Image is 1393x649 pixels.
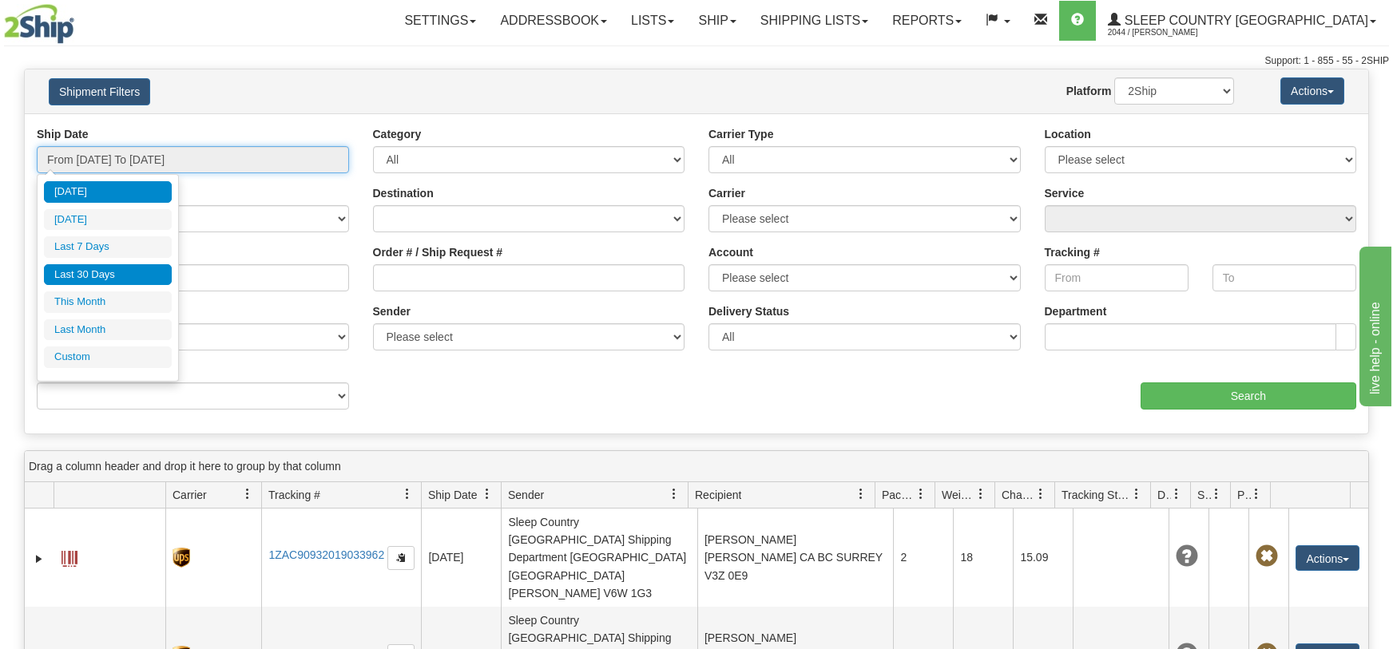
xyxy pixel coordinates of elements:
td: Sleep Country [GEOGRAPHIC_DATA] Shipping Department [GEOGRAPHIC_DATA] [GEOGRAPHIC_DATA][PERSON_NA... [501,509,697,607]
input: From [1045,264,1189,291]
td: 15.09 [1013,509,1073,607]
td: 18 [953,509,1013,607]
li: [DATE] [44,181,172,203]
label: Department [1045,303,1107,319]
img: 8 - UPS [173,548,189,568]
span: 2044 / [PERSON_NAME] [1108,25,1228,41]
label: Account [708,244,753,260]
input: Search [1141,382,1356,410]
li: Last 7 Days [44,236,172,258]
span: Charge [1002,487,1035,503]
a: Lists [619,1,686,41]
span: Recipient [695,487,741,503]
a: Pickup Status filter column settings [1243,481,1270,508]
a: Shipment Issues filter column settings [1203,481,1230,508]
span: Pickup Status [1237,487,1251,503]
td: [DATE] [421,509,501,607]
a: Sleep Country [GEOGRAPHIC_DATA] 2044 / [PERSON_NAME] [1096,1,1388,41]
button: Actions [1280,77,1344,105]
label: Delivery Status [708,303,789,319]
a: Weight filter column settings [967,481,994,508]
td: [PERSON_NAME] [PERSON_NAME] CA BC SURREY V3Z 0E9 [697,509,894,607]
a: Label [62,544,77,569]
span: Sender [508,487,544,503]
label: Order # / Ship Request # [373,244,503,260]
a: Ship [686,1,748,41]
img: logo2044.jpg [4,4,74,44]
a: Delivery Status filter column settings [1163,481,1190,508]
li: Custom [44,346,172,368]
button: Copy to clipboard [387,546,415,570]
button: Actions [1296,545,1359,571]
span: Delivery Status [1157,487,1171,503]
iframe: chat widget [1356,243,1391,406]
label: Platform [1066,83,1112,99]
span: Pickup Not Assigned [1256,545,1278,568]
span: Shipment Issues [1197,487,1211,503]
a: Charge filter column settings [1027,481,1054,508]
div: Support: 1 - 855 - 55 - 2SHIP [4,54,1389,68]
a: Tracking Status filter column settings [1123,481,1150,508]
a: Sender filter column settings [661,481,688,508]
span: Weight [942,487,975,503]
li: Last Month [44,319,172,341]
a: Carrier filter column settings [234,481,261,508]
span: Packages [882,487,915,503]
button: Shipment Filters [49,78,150,105]
a: Reports [880,1,974,41]
a: Tracking # filter column settings [394,481,421,508]
li: [DATE] [44,209,172,231]
span: Unknown [1176,545,1198,568]
a: Packages filter column settings [907,481,935,508]
div: live help - online [12,10,148,29]
span: Tracking Status [1062,487,1131,503]
a: Addressbook [488,1,619,41]
a: 1ZAC90932019033962 [268,548,384,561]
li: This Month [44,291,172,313]
a: Shipping lists [748,1,880,41]
span: Tracking # [268,487,320,503]
span: Ship Date [428,487,477,503]
li: Last 30 Days [44,264,172,286]
label: Sender [373,303,411,319]
label: Service [1045,185,1085,201]
input: To [1212,264,1356,291]
a: Recipient filter column settings [847,481,875,508]
span: Sleep Country [GEOGRAPHIC_DATA] [1121,14,1368,27]
a: Settings [392,1,488,41]
a: Ship Date filter column settings [474,481,501,508]
label: Category [373,126,422,142]
label: Carrier [708,185,745,201]
label: Ship Date [37,126,89,142]
span: Carrier [173,487,207,503]
td: 2 [893,509,953,607]
label: Location [1045,126,1091,142]
label: Destination [373,185,434,201]
div: grid grouping header [25,451,1368,482]
label: Tracking # [1045,244,1100,260]
label: Carrier Type [708,126,773,142]
a: Expand [31,551,47,567]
